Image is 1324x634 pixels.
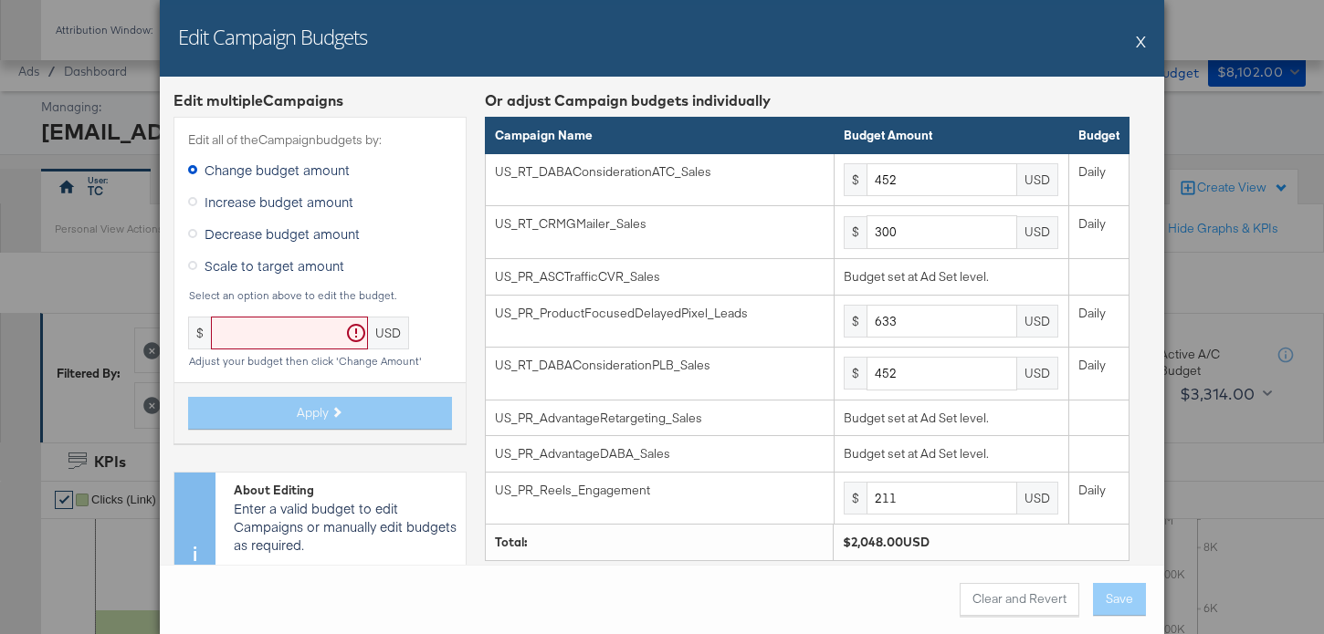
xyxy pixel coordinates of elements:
[495,445,824,463] div: US_PR_AdvantageDABA_Sales
[1068,153,1129,206] td: Daily
[844,482,867,514] div: $
[205,192,353,211] span: Increase budget amount
[835,259,1069,296] td: Budget set at Ad Set level.
[178,23,367,50] h2: Edit Campaign Budgets
[234,562,457,617] p: limits you to changing your Campaign budget 4 times per hour.
[1068,348,1129,400] td: Daily
[495,534,824,551] div: Total:
[495,357,824,374] div: US_RT_DABAConsiderationPLB_Sales
[188,317,211,349] div: $
[188,355,452,368] div: Adjust your budget then click 'Change Amount'
[486,118,835,154] th: Campaign Name
[188,289,452,302] div: Select an option above to edit the budget.
[368,317,409,349] div: USD
[1068,295,1129,348] td: Daily
[234,499,457,554] p: Enter a valid budget to edit Campaigns or manually edit budgets as required.
[495,305,824,322] div: US_PR_ProductFocusedDelayedPixel_Leads
[843,534,1119,551] div: $2,048.00USD
[1017,216,1058,249] div: USD
[173,90,467,111] div: Edit multiple Campaign s
[835,436,1069,473] td: Budget set at Ad Set level.
[205,224,360,243] span: Decrease budget amount
[188,131,452,149] label: Edit all of the Campaign budgets by:
[1017,163,1058,196] div: USD
[960,583,1079,616] button: Clear and Revert
[1136,23,1146,59] button: X
[835,400,1069,436] td: Budget set at Ad Set level.
[844,163,867,196] div: $
[1068,206,1129,259] td: Daily
[234,562,295,580] strong: Facebook
[1017,482,1058,514] div: USD
[495,163,824,181] div: US_RT_DABAConsiderationATC_Sales
[1068,118,1129,154] th: Budget
[844,357,867,390] div: $
[205,161,350,179] span: Change budget amount
[1017,305,1058,338] div: USD
[495,215,824,233] div: US_RT_CRMGMailer_Sales
[844,305,867,338] div: $
[844,216,867,249] div: $
[495,482,824,499] div: US_PR_Reels_Engagement
[835,118,1069,154] th: Budget Amount
[1017,357,1058,390] div: USD
[485,90,1130,111] div: Or adjust Campaign budgets individually
[495,410,824,427] div: US_PR_AdvantageRetargeting_Sales
[495,268,824,286] div: US_PR_ASCTrafficCVR_Sales
[1068,472,1129,525] td: Daily
[205,256,344,275] span: Scale to target amount
[234,482,457,499] div: About Editing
